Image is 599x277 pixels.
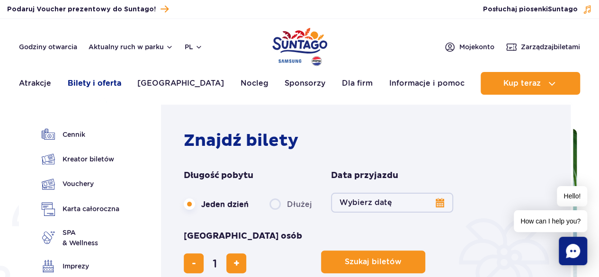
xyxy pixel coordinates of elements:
a: Zarządzajbiletami [506,41,580,53]
a: Bilety i oferta [68,72,121,95]
a: Godziny otwarcia [19,42,77,52]
span: Długość pobytu [184,170,253,181]
span: Podaruj Voucher prezentowy do Suntago! [7,5,156,14]
span: Data przyjazdu [331,170,398,181]
button: pl [185,42,203,52]
span: Suntago [548,6,578,13]
a: Nocleg [241,72,268,95]
form: Planowanie wizyty w Park of Poland [184,170,553,273]
button: usuń bilet [184,253,204,273]
button: dodaj bilet [226,253,246,273]
span: Moje konto [459,42,494,52]
button: Aktualny ruch w parku [89,43,173,51]
a: Karta całoroczna [42,202,119,216]
input: liczba biletów [204,252,226,275]
a: [GEOGRAPHIC_DATA] [137,72,224,95]
a: Kreator biletów [42,152,119,166]
label: Jeden dzień [184,194,249,214]
button: Szukaj biletów [321,250,425,273]
a: Sponsorzy [285,72,325,95]
a: Informacje i pomoc [389,72,464,95]
a: Imprezy [42,259,119,273]
a: Dla firm [342,72,373,95]
a: Park of Poland [272,24,327,67]
div: Chat [559,237,587,265]
span: Hello! [557,186,587,206]
span: Posłuchaj piosenki [483,5,578,14]
span: How can I help you? [514,210,587,232]
strong: Znajdź bilety [184,130,298,151]
a: Cennik [42,128,119,141]
button: Wybierz datę [331,193,453,213]
a: SPA& Wellness [42,227,119,248]
a: Podaruj Voucher prezentowy do Suntago! [7,3,169,16]
span: Szukaj biletów [345,258,402,266]
span: Kup teraz [503,79,540,88]
a: Atrakcje [19,72,51,95]
button: Posłuchaj piosenkiSuntago [483,5,592,14]
span: Zarządzaj biletami [521,42,580,52]
a: Mojekonto [444,41,494,53]
label: Dłużej [269,194,312,214]
span: [GEOGRAPHIC_DATA] osób [184,231,302,242]
button: Kup teraz [481,72,580,95]
a: Vouchery [42,177,119,191]
span: SPA & Wellness [63,227,98,248]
